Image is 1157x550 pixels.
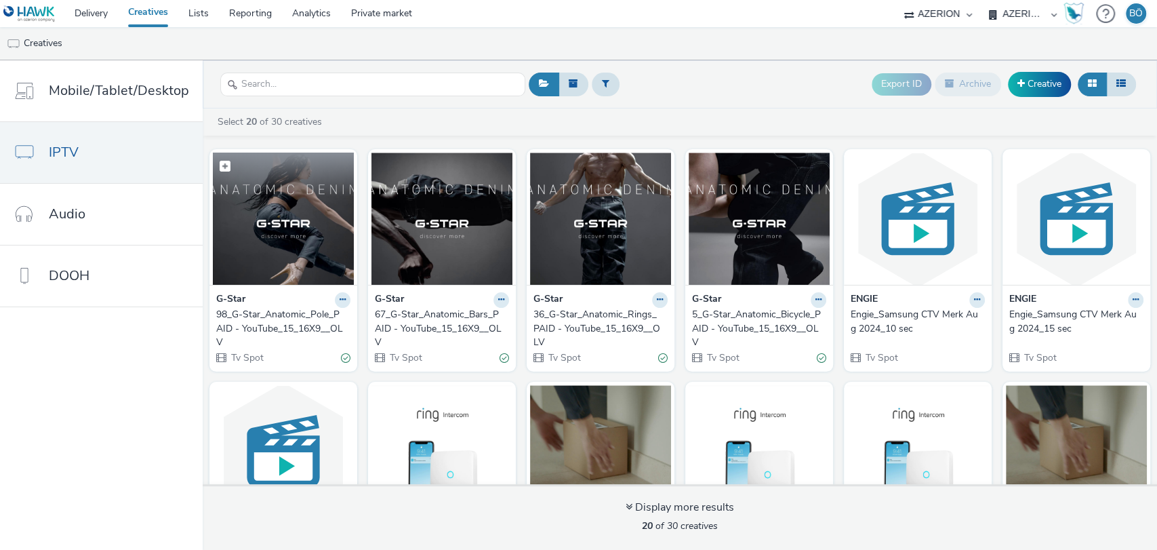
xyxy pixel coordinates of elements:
[533,308,662,349] div: 36_G-Star_Anatomic_Rings_PAID - YouTube_15_16X9__OLV
[642,519,653,532] strong: 20
[626,500,734,515] div: Display more results
[689,153,830,285] img: 5_G-Star_Anatomic_Bicycle_PAID - YouTube_15_16X9__OLV visual
[1009,292,1036,308] strong: ENGIE
[388,351,422,364] span: Tv Spot
[1008,72,1071,96] a: Creative
[341,351,350,365] div: Valid
[530,153,671,285] img: 36_G-Star_Anatomic_Rings_PAID - YouTube_15_16X9__OLV visual
[230,351,264,364] span: Tv Spot
[530,385,671,517] img: 5384_NL_Candid_AMT00782_Amazon Ring_International_Video_Jun-_ES-Bonus_Delivery visual
[375,308,504,349] div: 67_G-Star_Anatomic_Bars_PAID - YouTube_15_16X9__OLV
[872,73,931,95] button: Export ID
[371,385,512,517] img: 5384_NL_Candid_AMT00782_Amazon Ring_International_Video_Jun-_ES-Bonus_VirtualKey visual
[1063,3,1089,24] a: Hawk Academy
[1006,385,1147,517] img: 5384_NL_Candid_AMT00782_Amazon Ring_International_Video_Jun_IT-Bonus_Delivery visual
[1009,308,1143,336] a: Engie_Samsung CTV Merk Aug 2024_15 sec
[689,385,830,517] img: 5384_NL_Candid_AMT00782_Amazon Ring_International_Video_Jun-_ES-Bonus_Alexa visual
[847,385,988,517] img: 5384_NL_Candid_AMT00782_Amazon Ring_International_Video_Jun_IT-Bonus_VirtualKey visual
[935,73,1001,96] button: Archive
[49,266,89,286] span: DOOH
[692,292,721,308] strong: G-Star
[49,81,189,100] span: Mobile/Tablet/Desktop
[216,292,245,308] strong: G-Star
[706,351,739,364] span: Tv Spot
[216,308,345,349] div: 98_G-Star_Anatomic_Pole_PAID - YouTube_15_16X9__OLV
[817,351,826,365] div: Valid
[216,115,327,128] a: Select of 30 creatives
[1009,308,1138,336] div: Engie_Samsung CTV Merk Aug 2024_15 sec
[500,351,509,365] div: Valid
[1129,3,1143,24] div: BÖ
[220,73,525,96] input: Search...
[216,308,350,349] a: 98_G-Star_Anatomic_Pole_PAID - YouTube_15_16X9__OLV
[49,204,85,224] span: Audio
[1106,73,1136,96] button: Table
[7,37,20,51] img: tv
[851,292,878,308] strong: ENGIE
[213,385,354,517] img: Engie_Samsung CTV Merk Aug 2024_6 sec visual
[642,519,718,532] span: of 30 creatives
[692,308,826,349] a: 5_G-Star_Anatomic_Bicycle_PAID - YouTube_15_16X9__OLV
[213,153,354,285] img: 98_G-Star_Anatomic_Pole_PAID - YouTube_15_16X9__OLV visual
[1023,351,1057,364] span: Tv Spot
[3,5,56,22] img: undefined Logo
[1078,73,1107,96] button: Grid
[847,153,988,285] img: Engie_Samsung CTV Merk Aug 2024_10 sec visual
[533,308,668,349] a: 36_G-Star_Anatomic_Rings_PAID - YouTube_15_16X9__OLV
[1006,153,1147,285] img: Engie_Samsung CTV Merk Aug 2024_15 sec visual
[864,351,898,364] span: Tv Spot
[533,292,563,308] strong: G-Star
[375,292,404,308] strong: G-Star
[246,115,257,128] strong: 20
[1063,3,1084,24] img: Hawk Academy
[692,308,821,349] div: 5_G-Star_Anatomic_Bicycle_PAID - YouTube_15_16X9__OLV
[371,153,512,285] img: 67_G-Star_Anatomic_Bars_PAID - YouTube_15_16X9__OLV visual
[851,308,979,336] div: Engie_Samsung CTV Merk Aug 2024_10 sec
[375,308,509,349] a: 67_G-Star_Anatomic_Bars_PAID - YouTube_15_16X9__OLV
[658,351,668,365] div: Valid
[49,142,79,162] span: IPTV
[547,351,581,364] span: Tv Spot
[851,308,985,336] a: Engie_Samsung CTV Merk Aug 2024_10 sec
